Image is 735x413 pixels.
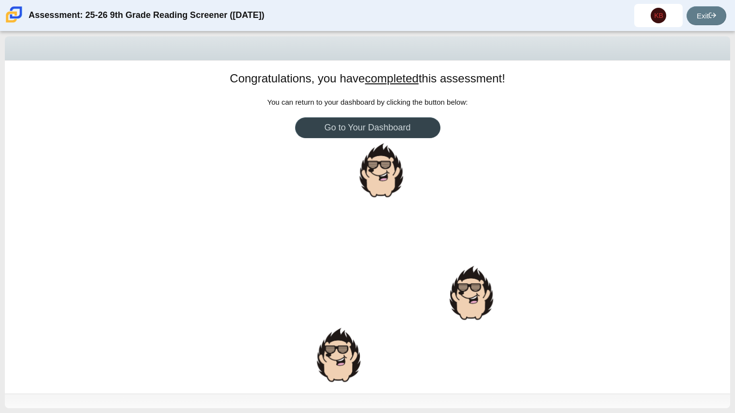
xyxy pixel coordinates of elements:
[4,18,24,26] a: Carmen School of Science & Technology
[4,4,24,25] img: Carmen School of Science & Technology
[267,98,468,106] span: You can return to your dashboard by clicking the button below:
[230,70,505,87] h1: Congratulations, you have this assessment!
[654,12,663,19] span: KB
[687,6,726,25] a: Exit
[365,72,419,85] u: completed
[295,117,440,138] a: Go to Your Dashboard
[29,4,265,27] div: Assessment: 25-26 9th Grade Reading Screener ([DATE])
